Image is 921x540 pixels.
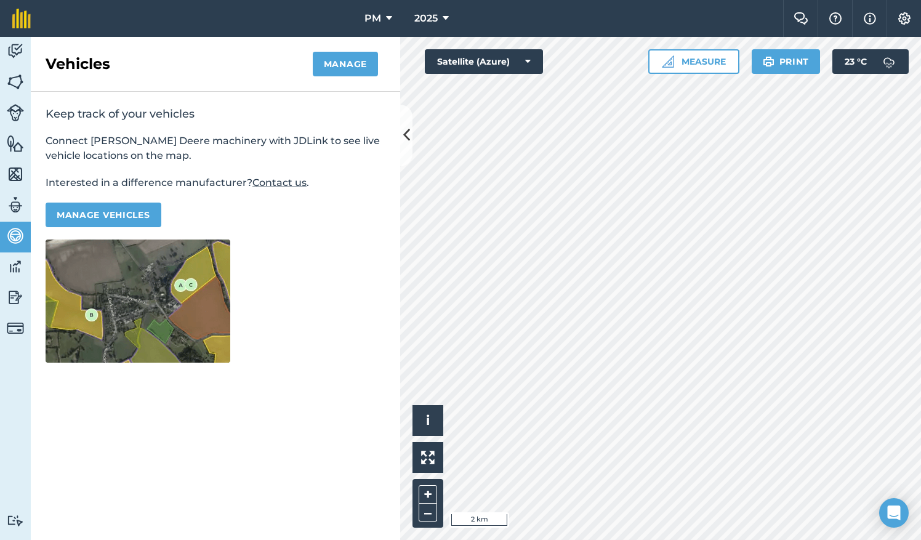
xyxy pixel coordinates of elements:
[46,134,385,163] p: Connect [PERSON_NAME] Deere machinery with JDLink to see live vehicle locations on the map.
[414,11,438,26] span: 2025
[7,165,24,183] img: svg+xml;base64,PHN2ZyB4bWxucz0iaHR0cDovL3d3dy53My5vcmcvMjAwMC9zdmciIHdpZHRoPSI1NiIgaGVpZ2h0PSI2MC...
[425,49,543,74] button: Satellite (Azure)
[421,451,435,464] img: Four arrows, one pointing top left, one top right, one bottom right and the last bottom left
[252,177,307,188] a: Contact us
[7,257,24,276] img: svg+xml;base64,PD94bWwgdmVyc2lvbj0iMS4wIiBlbmNvZGluZz0idXRmLTgiPz4KPCEtLSBHZW5lcmF0b3I6IEFkb2JlIE...
[897,12,912,25] img: A cog icon
[46,107,385,121] h2: Keep track of your vehicles
[46,175,385,190] p: Interested in a difference manufacturer? .
[832,49,909,74] button: 23 °C
[877,49,901,74] img: svg+xml;base64,PD94bWwgdmVyc2lvbj0iMS4wIiBlbmNvZGluZz0idXRmLTgiPz4KPCEtLSBHZW5lcmF0b3I6IEFkb2JlIE...
[46,54,110,74] h2: Vehicles
[7,227,24,245] img: svg+xml;base64,PD94bWwgdmVyc2lvbj0iMS4wIiBlbmNvZGluZz0idXRmLTgiPz4KPCEtLSBHZW5lcmF0b3I6IEFkb2JlIE...
[879,498,909,528] div: Open Intercom Messenger
[648,49,739,74] button: Measure
[7,515,24,526] img: svg+xml;base64,PD94bWwgdmVyc2lvbj0iMS4wIiBlbmNvZGluZz0idXRmLTgiPz4KPCEtLSBHZW5lcmF0b3I6IEFkb2JlIE...
[12,9,31,28] img: fieldmargin Logo
[828,12,843,25] img: A question mark icon
[419,485,437,504] button: +
[364,11,381,26] span: PM
[419,504,437,522] button: –
[662,55,674,68] img: Ruler icon
[794,12,808,25] img: Two speech bubbles overlapping with the left bubble in the forefront
[412,405,443,436] button: i
[752,49,821,74] button: Print
[864,11,876,26] img: svg+xml;base64,PHN2ZyB4bWxucz0iaHR0cDovL3d3dy53My5vcmcvMjAwMC9zdmciIHdpZHRoPSIxNyIgaGVpZ2h0PSIxNy...
[7,104,24,121] img: svg+xml;base64,PD94bWwgdmVyc2lvbj0iMS4wIiBlbmNvZGluZz0idXRmLTgiPz4KPCEtLSBHZW5lcmF0b3I6IEFkb2JlIE...
[46,203,161,227] button: Manage vehicles
[7,134,24,153] img: svg+xml;base64,PHN2ZyB4bWxucz0iaHR0cDovL3d3dy53My5vcmcvMjAwMC9zdmciIHdpZHRoPSI1NiIgaGVpZ2h0PSI2MC...
[313,52,378,76] button: Manage
[7,73,24,91] img: svg+xml;base64,PHN2ZyB4bWxucz0iaHR0cDovL3d3dy53My5vcmcvMjAwMC9zdmciIHdpZHRoPSI1NiIgaGVpZ2h0PSI2MC...
[7,42,24,60] img: svg+xml;base64,PD94bWwgdmVyc2lvbj0iMS4wIiBlbmNvZGluZz0idXRmLTgiPz4KPCEtLSBHZW5lcmF0b3I6IEFkb2JlIE...
[7,320,24,337] img: svg+xml;base64,PD94bWwgdmVyc2lvbj0iMS4wIiBlbmNvZGluZz0idXRmLTgiPz4KPCEtLSBHZW5lcmF0b3I6IEFkb2JlIE...
[845,49,867,74] span: 23 ° C
[426,413,430,428] span: i
[7,196,24,214] img: svg+xml;base64,PD94bWwgdmVyc2lvbj0iMS4wIiBlbmNvZGluZz0idXRmLTgiPz4KPCEtLSBHZW5lcmF0b3I6IEFkb2JlIE...
[763,54,774,69] img: svg+xml;base64,PHN2ZyB4bWxucz0iaHR0cDovL3d3dy53My5vcmcvMjAwMC9zdmciIHdpZHRoPSIxOSIgaGVpZ2h0PSIyNC...
[7,288,24,307] img: svg+xml;base64,PD94bWwgdmVyc2lvbj0iMS4wIiBlbmNvZGluZz0idXRmLTgiPz4KPCEtLSBHZW5lcmF0b3I6IEFkb2JlIE...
